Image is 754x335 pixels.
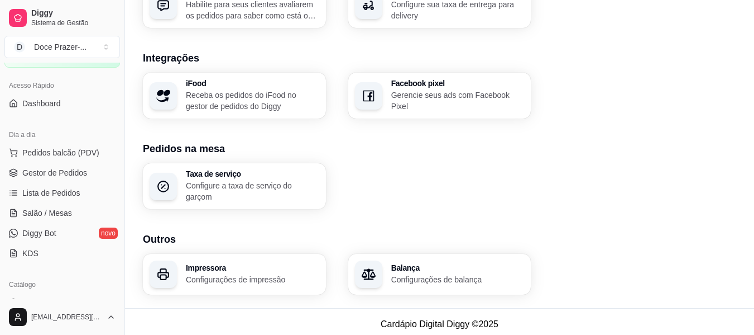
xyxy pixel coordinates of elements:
[348,254,531,295] button: BalançaConfigurações de balança
[22,207,72,219] span: Salão / Mesas
[22,167,87,178] span: Gestor de Pedidos
[4,224,120,242] a: Diggy Botnovo
[186,180,319,202] p: Configure a taxa de serviço do garçom
[4,95,120,112] a: Dashboard
[391,274,525,285] p: Configurações de balança
[22,297,54,308] span: Produtos
[31,18,116,27] span: Sistema de Gestão
[4,276,120,294] div: Catálogo
[4,294,120,312] a: Produtos
[22,147,99,158] span: Pedidos balcão (PDV)
[4,204,120,222] a: Salão / Mesas
[186,274,319,285] p: Configurações de impressão
[143,254,326,295] button: ImpressoraConfigurações de impressão
[22,228,56,239] span: Diggy Bot
[31,8,116,18] span: Diggy
[4,244,120,262] a: KDS
[391,264,525,272] h3: Balança
[4,164,120,182] a: Gestor de Pedidos
[143,232,736,247] h3: Outros
[4,184,120,202] a: Lista de Pedidos
[186,89,319,112] p: Receba os pedidos do iFood no gestor de pedidos do Diggy
[143,141,736,157] h3: Pedidos na mesa
[391,79,525,87] h3: Facebook pixel
[143,163,326,209] button: Taxa de serviçoConfigure a taxa de serviço do garçom
[186,79,319,87] h3: iFood
[31,313,102,322] span: [EMAIL_ADDRESS][DOMAIN_NAME]
[4,77,120,95] div: Acesso Rápido
[4,36,120,58] button: Select a team
[4,126,120,144] div: Dia a dia
[34,41,87,53] div: Doce Prazer- ...
[4,304,120,331] button: [EMAIL_ADDRESS][DOMAIN_NAME]
[22,98,61,109] span: Dashboard
[186,264,319,272] h3: Impressora
[348,73,531,119] button: Facebook pixelGerencie seus ads com Facebook Pixel
[4,4,120,31] a: DiggySistema de Gestão
[143,73,326,119] button: iFoodReceba os pedidos do iFood no gestor de pedidos do Diggy
[4,144,120,162] button: Pedidos balcão (PDV)
[14,41,25,53] span: D
[22,248,39,259] span: KDS
[143,50,736,66] h3: Integrações
[186,170,319,178] h3: Taxa de serviço
[22,187,80,199] span: Lista de Pedidos
[391,89,525,112] p: Gerencie seus ads com Facebook Pixel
